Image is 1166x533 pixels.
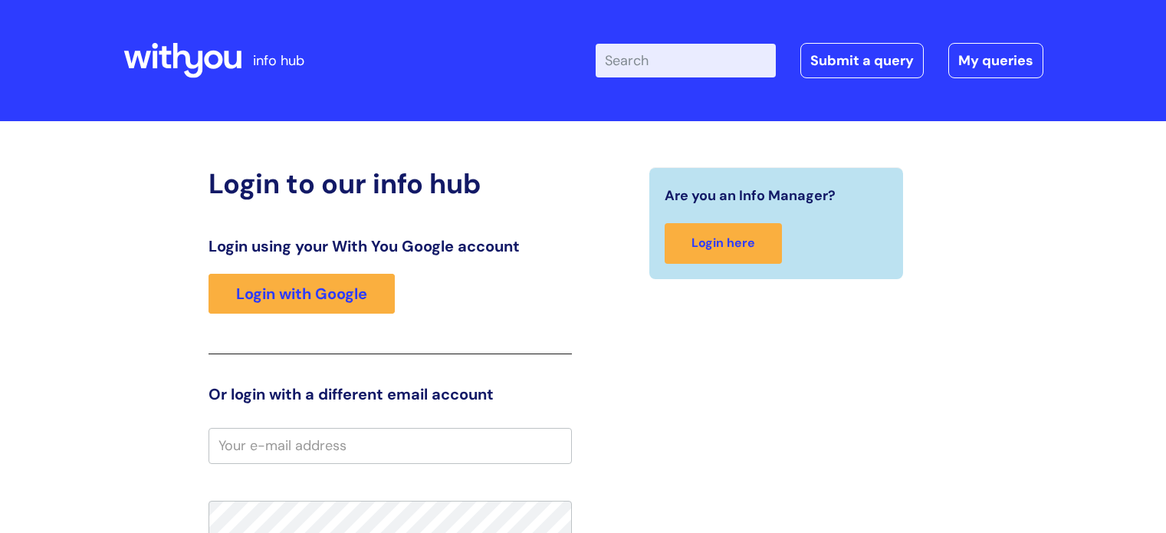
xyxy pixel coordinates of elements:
[665,183,836,208] span: Are you an Info Manager?
[948,43,1043,78] a: My queries
[253,48,304,73] p: info hub
[596,44,776,77] input: Search
[209,428,572,463] input: Your e-mail address
[209,385,572,403] h3: Or login with a different email account
[209,237,572,255] h3: Login using your With You Google account
[800,43,924,78] a: Submit a query
[665,223,782,264] a: Login here
[209,167,572,200] h2: Login to our info hub
[209,274,395,314] a: Login with Google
